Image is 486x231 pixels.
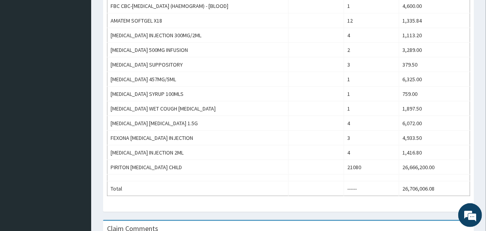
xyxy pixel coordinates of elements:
[107,181,289,196] td: Total
[107,87,289,101] td: [MEDICAL_DATA] SYRUP 100MLS
[344,181,399,196] td: ------
[107,72,289,87] td: [MEDICAL_DATA] 457MG/5ML
[107,131,289,145] td: FEXONA [MEDICAL_DATA] INJECTION
[344,57,399,72] td: 3
[344,131,399,145] td: 3
[344,145,399,160] td: 4
[344,43,399,57] td: 2
[107,101,289,116] td: [MEDICAL_DATA] WET COUGH [MEDICAL_DATA]
[107,116,289,131] td: [MEDICAL_DATA] [MEDICAL_DATA] 1.5G
[344,101,399,116] td: 1
[344,87,399,101] td: 1
[41,44,133,55] div: Chat with us now
[344,28,399,43] td: 4
[399,101,470,116] td: 1,897.50
[107,57,289,72] td: [MEDICAL_DATA] SUPPOSITORY
[399,181,470,196] td: 26,706,006.08
[399,57,470,72] td: 379.50
[399,131,470,145] td: 4,933.50
[4,150,151,178] textarea: Type your message and hit 'Enter'
[107,145,289,160] td: [MEDICAL_DATA] INJECTION 2ML
[399,145,470,160] td: 1,416.80
[107,13,289,28] td: AMATEM SOFTGEL X18
[130,4,149,23] div: Minimize live chat window
[399,87,470,101] td: 759.00
[399,28,470,43] td: 1,113.20
[399,160,470,175] td: 26,666,200.00
[46,67,109,147] span: We're online!
[344,13,399,28] td: 12
[399,13,470,28] td: 1,335.84
[15,40,32,59] img: d_794563401_company_1708531726252_794563401
[107,28,289,43] td: [MEDICAL_DATA] INJECTION 300MG/2ML
[399,72,470,87] td: 6,325.00
[107,43,289,57] td: [MEDICAL_DATA] 500MG INFUSION
[344,72,399,87] td: 1
[399,43,470,57] td: 3,289.00
[344,160,399,175] td: 21080
[399,116,470,131] td: 6,072.00
[344,116,399,131] td: 4
[107,160,289,175] td: PIRITON [MEDICAL_DATA] CHILD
